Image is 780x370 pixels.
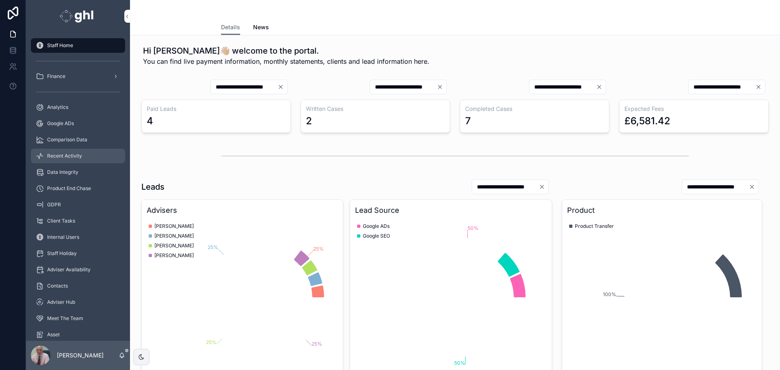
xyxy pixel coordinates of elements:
[31,197,125,212] a: GDPR
[154,223,194,229] span: [PERSON_NAME]
[221,23,240,31] span: Details
[567,205,757,216] h3: Product
[31,132,125,147] a: Comparison Data
[143,45,429,56] h1: Hi [PERSON_NAME]👋🏼 welcome to the portal.
[306,105,445,113] h3: Written Cases
[143,56,429,66] span: You can find live payment information, monthly statements, clients and lead information here.
[31,295,125,309] a: Adviser Hub
[208,244,218,250] tspan: 25%
[603,291,616,297] tspan: 100%
[47,120,74,127] span: Google ADs
[47,218,75,224] span: Client Tasks
[313,246,324,252] tspan: 25%
[31,246,125,261] a: Staff Holiday
[26,32,130,341] div: scrollable content
[154,233,194,239] span: [PERSON_NAME]
[47,331,60,338] span: Asset
[47,169,78,175] span: Data Integrity
[47,185,91,192] span: Product End Chase
[31,311,125,326] a: Meet The Team
[147,205,338,216] h3: Advisers
[47,234,79,240] span: Internal Users
[31,327,125,342] a: Asset
[147,105,286,113] h3: Paid Leads
[31,214,125,228] a: Client Tasks
[47,136,87,143] span: Comparison Data
[47,299,75,305] span: Adviser Hub
[277,84,287,90] button: Clear
[147,115,153,128] div: 4
[47,42,73,49] span: Staff Home
[57,351,104,359] p: [PERSON_NAME]
[468,225,479,231] tspan: 50%
[624,115,670,128] div: £6,581.42
[154,242,194,249] span: [PERSON_NAME]
[31,38,125,53] a: Staff Home
[355,205,546,216] h3: Lead Source
[749,184,758,190] button: Clear
[60,10,96,23] img: App logo
[31,262,125,277] a: Adviser Availability
[755,84,765,90] button: Clear
[47,283,68,289] span: Contacts
[47,153,82,159] span: Recent Activity
[31,116,125,131] a: Google ADs
[31,69,125,84] a: Finance
[31,230,125,245] a: Internal Users
[575,223,614,229] span: Product Transfer
[253,20,269,36] a: News
[31,181,125,196] a: Product End Chase
[31,149,125,163] a: Recent Activity
[539,184,548,190] button: Clear
[31,165,125,180] a: Data Integrity
[141,181,165,193] h1: Leads
[363,223,390,229] span: Google ADs
[306,115,312,128] div: 2
[206,339,217,345] tspan: 25%
[47,250,77,257] span: Staff Holiday
[465,115,471,128] div: 7
[624,105,763,113] h3: Expected Fees
[363,233,390,239] span: Google SEO
[31,279,125,293] a: Contacts
[47,266,91,273] span: Adviser Availability
[253,23,269,31] span: News
[47,315,83,322] span: Meet The Team
[455,360,466,366] tspan: 50%
[312,341,322,347] tspan: 25%
[47,104,68,110] span: Analytics
[221,20,240,35] a: Details
[596,84,606,90] button: Clear
[47,201,61,208] span: GDPR
[31,100,125,115] a: Analytics
[465,105,604,113] h3: Completed Cases
[437,84,446,90] button: Clear
[47,73,65,80] span: Finance
[154,252,194,259] span: [PERSON_NAME]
